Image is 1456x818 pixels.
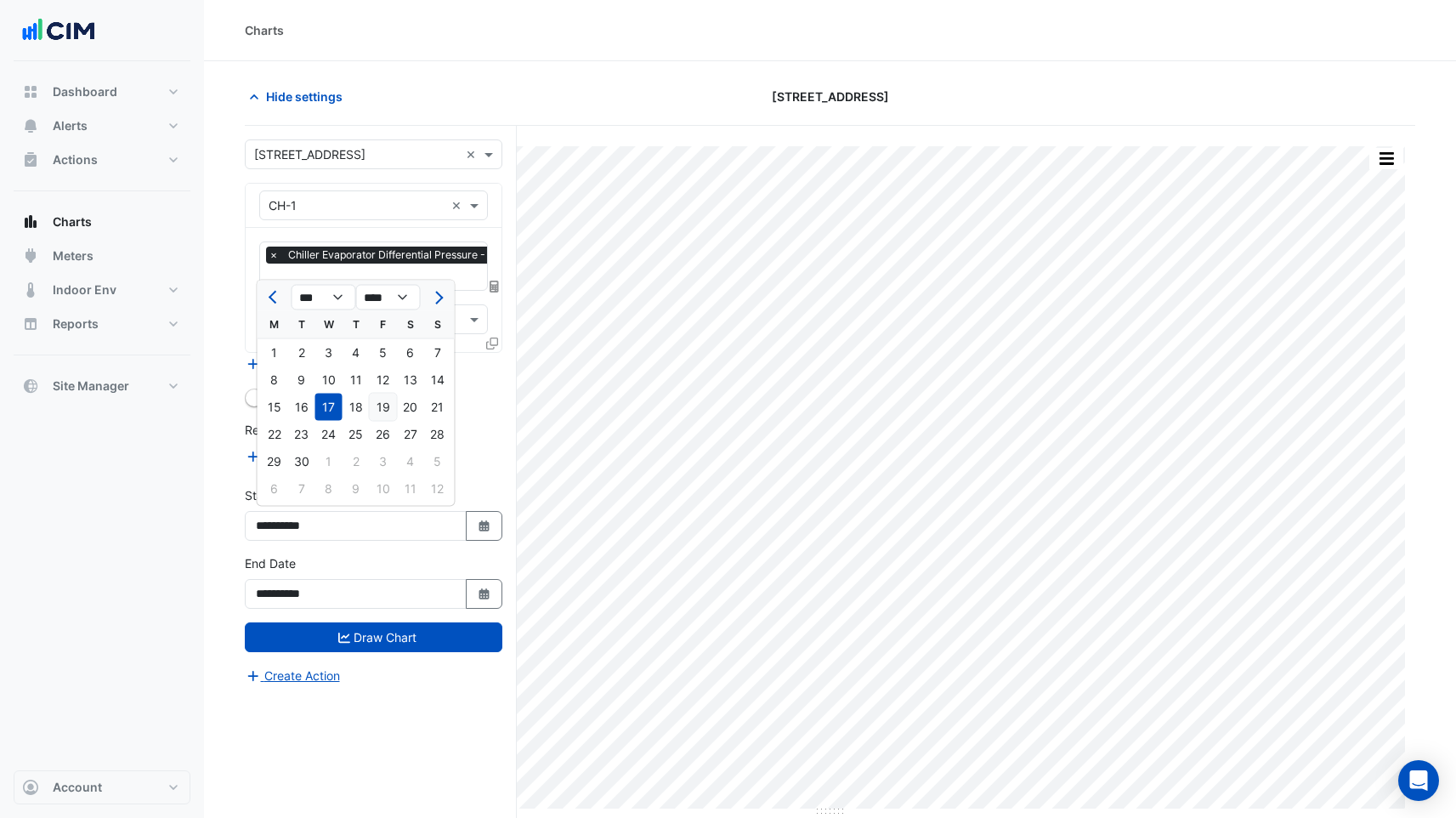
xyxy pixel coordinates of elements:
[424,366,451,394] div: Sunday, September 14, 2025
[315,339,343,366] div: Wednesday, September 3, 2025
[356,285,421,310] select: Select year
[14,307,190,341] button: Reports
[343,421,370,448] div: 25
[486,336,498,350] span: Clone Favourites and Tasks from this Equipment to other Equipment
[315,448,343,475] div: Wednesday, October 1, 2025
[53,281,116,298] span: Indoor Env
[370,421,397,448] div: Friday, September 26, 2025
[477,519,492,533] fa-icon: Select Date
[343,339,370,366] div: 4
[288,421,315,448] div: 23
[288,339,315,366] div: Tuesday, September 2, 2025
[370,366,397,394] div: 12
[315,421,343,448] div: Wednesday, September 24, 2025
[261,448,288,475] div: 29
[315,311,343,338] div: W
[477,587,492,601] fa-icon: Select Date
[22,213,39,230] app-icon: Charts
[292,285,356,310] select: Select month
[315,366,343,394] div: Wednesday, September 10, 2025
[22,315,39,332] app-icon: Reports
[315,394,343,421] div: Wednesday, September 17, 2025
[424,394,451,421] div: Sunday, September 21, 2025
[397,366,424,394] div: 13
[53,83,117,100] span: Dashboard
[22,117,39,134] app-icon: Alerts
[288,421,315,448] div: Tuesday, September 23, 2025
[424,394,451,421] div: 21
[20,14,97,48] img: Company Logo
[288,448,315,475] div: 30
[424,366,451,394] div: 14
[245,486,302,504] label: Start Date
[315,366,343,394] div: 10
[1398,760,1439,801] div: Open Intercom Messenger
[288,394,315,421] div: Tuesday, September 16, 2025
[370,366,397,394] div: Friday, September 12, 2025
[466,145,480,163] span: Clear
[315,448,343,475] div: 1
[261,421,288,448] div: 22
[261,394,288,421] div: 15
[397,366,424,394] div: Saturday, September 13, 2025
[245,622,502,652] button: Draw Chart
[22,281,39,298] app-icon: Indoor Env
[343,394,370,421] div: 18
[245,554,296,572] label: End Date
[397,339,424,366] div: 6
[264,284,285,311] button: Previous month
[397,421,424,448] div: 27
[397,394,424,421] div: 20
[245,21,284,39] div: Charts
[53,315,99,332] span: Reports
[53,247,93,264] span: Meters
[261,339,288,366] div: 1
[53,151,98,168] span: Actions
[343,366,370,394] div: Thursday, September 11, 2025
[14,109,190,143] button: Alerts
[261,366,288,394] div: 8
[245,446,371,466] button: Add Reference Line
[487,279,502,293] span: Choose Function
[370,339,397,366] div: 5
[266,88,343,105] span: Hide settings
[53,779,102,796] span: Account
[288,448,315,475] div: Tuesday, September 30, 2025
[288,394,315,421] div: 16
[1369,148,1403,169] button: More Options
[343,394,370,421] div: Thursday, September 18, 2025
[14,205,190,239] button: Charts
[261,448,288,475] div: Monday, September 29, 2025
[245,666,341,685] button: Create Action
[424,421,451,448] div: 28
[22,247,39,264] app-icon: Meters
[343,421,370,448] div: Thursday, September 25, 2025
[424,339,451,366] div: 7
[343,311,370,338] div: T
[315,394,343,421] div: 17
[245,354,348,373] button: Add Equipment
[397,394,424,421] div: Saturday, September 20, 2025
[22,378,39,395] app-icon: Site Manager
[261,421,288,448] div: Monday, September 22, 2025
[315,339,343,366] div: 3
[14,770,190,804] button: Account
[245,82,354,111] button: Hide settings
[315,421,343,448] div: 24
[427,284,447,311] button: Next month
[288,339,315,366] div: 2
[370,394,397,421] div: 19
[397,421,424,448] div: Saturday, September 27, 2025
[14,143,190,177] button: Actions
[424,311,451,338] div: S
[370,394,397,421] div: Friday, September 19, 2025
[370,339,397,366] div: Friday, September 5, 2025
[288,366,315,394] div: Tuesday, September 9, 2025
[261,366,288,394] div: Monday, September 8, 2025
[424,339,451,366] div: Sunday, September 7, 2025
[343,366,370,394] div: 11
[261,394,288,421] div: Monday, September 15, 2025
[370,421,397,448] div: 26
[451,196,466,214] span: Clear
[53,213,92,230] span: Charts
